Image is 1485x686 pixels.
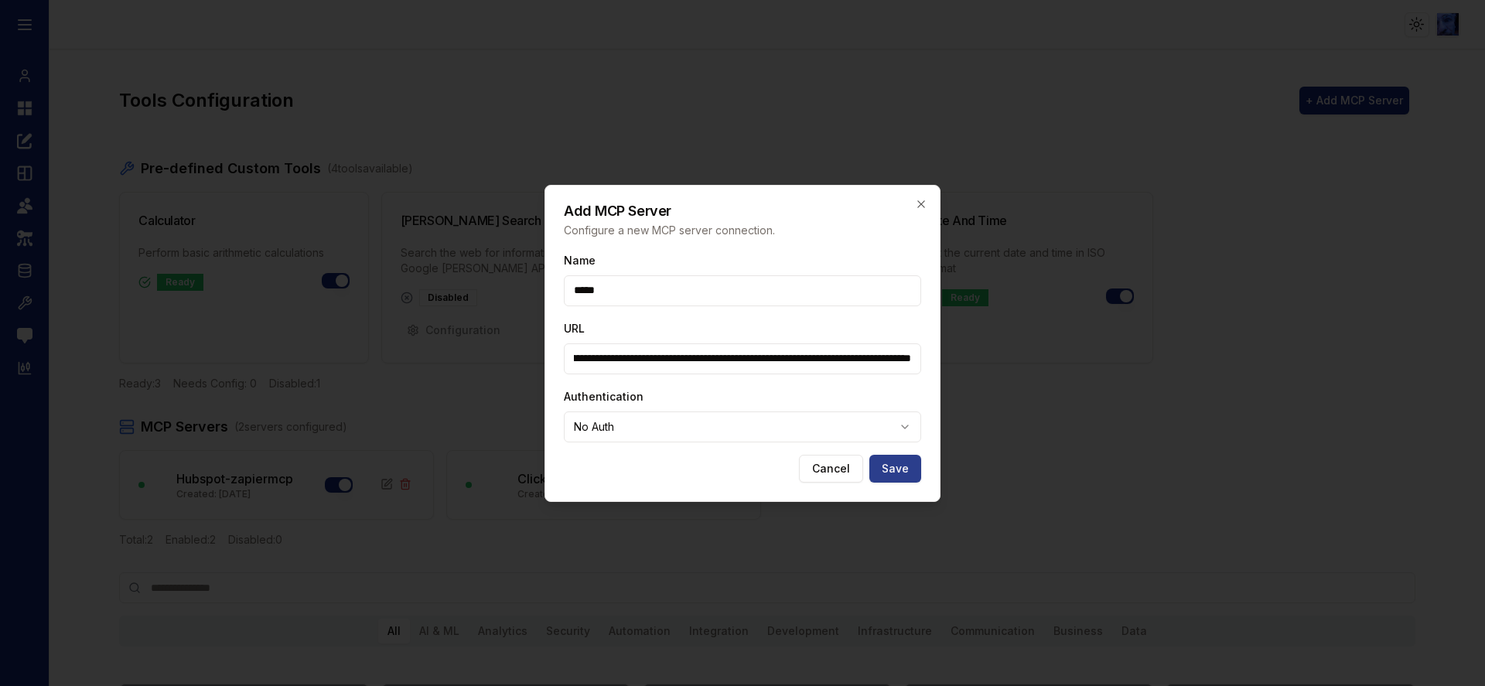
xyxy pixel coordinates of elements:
[564,223,921,238] p: Configure a new MCP server connection.
[564,254,596,267] label: Name
[564,390,643,403] label: Authentication
[869,455,921,483] button: Save
[564,204,921,218] h2: Add MCP Server
[799,455,863,483] button: Cancel
[564,322,585,335] label: URL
